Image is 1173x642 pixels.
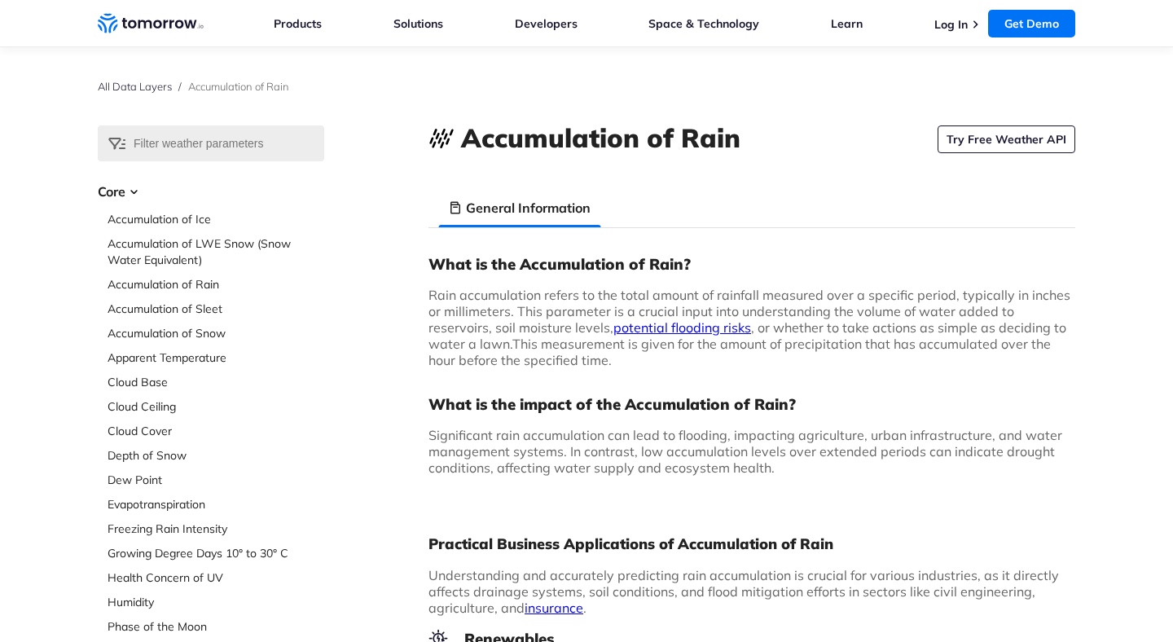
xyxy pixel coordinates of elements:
a: Accumulation of Snow [108,325,324,341]
a: Accumulation of LWE Snow (Snow Water Equivalent) [108,235,324,268]
a: Apparent Temperature [108,350,324,366]
a: Home link [98,11,204,36]
input: Filter weather parameters [98,125,324,161]
span: This measurement is given for the amount of precipitation that has accumulated over the hour befo... [428,336,1051,368]
a: Cloud Base [108,374,324,390]
h3: General Information [466,198,591,218]
a: Products [274,16,322,31]
h3: What is the Accumulation of Rain? [428,254,1075,274]
a: Log In [934,17,968,32]
a: Growing Degree Days 10° to 30° C [108,545,324,561]
a: Accumulation of Rain [108,276,324,292]
h2: Practical Business Applications of Accumulation of Rain [428,534,1075,554]
a: Accumulation of Sleet [108,301,324,317]
a: Learn [831,16,863,31]
a: Depth of Snow [108,447,324,464]
a: Try Free Weather API [938,125,1075,153]
a: Freezing Rain Intensity [108,521,324,537]
a: Humidity [108,594,324,610]
a: Space & Technology [648,16,759,31]
a: Get Demo [988,10,1075,37]
a: All Data Layers [98,80,172,93]
a: Phase of the Moon [108,618,324,635]
a: Health Concern of UV [108,569,324,586]
a: insurance [525,600,583,616]
a: Evapotranspiration [108,496,324,512]
li: General Information [438,188,600,227]
span: / [178,80,182,93]
span: Rain accumulation refers to the total amount of rainfall measured over a specific period, typical... [428,287,1070,352]
h1: Accumulation of Rain [461,120,740,156]
a: Cloud Cover [108,423,324,439]
a: Accumulation of Ice [108,211,324,227]
h3: What is the impact of the Accumulation of Rain? [428,394,1075,414]
a: Cloud Ceiling [108,398,324,415]
a: Developers [515,16,578,31]
a: Dew Point [108,472,324,488]
a: Solutions [393,16,443,31]
h3: Core [98,182,324,201]
span: Understanding and accurately predicting rain accumulation is crucial for various industries, as i... [428,567,1059,616]
span: Significant rain accumulation can lead to flooding, impacting agriculture, urban infrastructure, ... [428,427,1062,476]
span: Accumulation of Rain [188,80,289,93]
a: potential flooding risks [613,319,751,336]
